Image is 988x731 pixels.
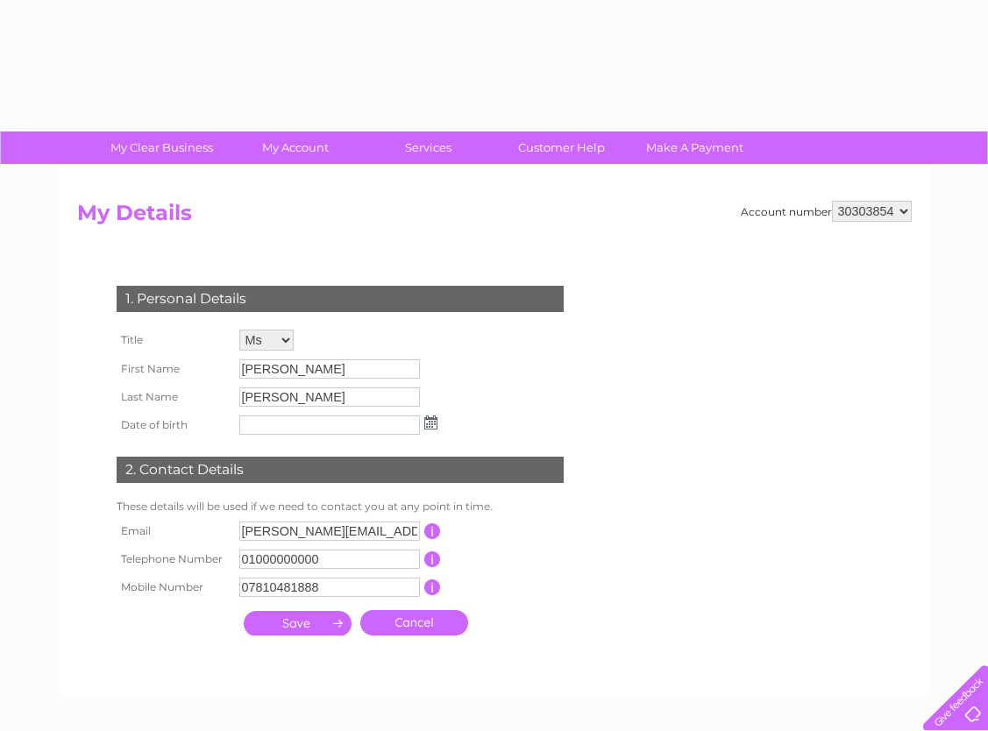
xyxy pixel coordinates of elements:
input: Information [424,551,441,567]
td: These details will be used if we need to contact you at any point in time. [112,496,568,517]
a: Make A Payment [622,131,767,164]
th: First Name [112,355,235,383]
a: Services [356,131,501,164]
th: Mobile Number [112,573,235,601]
div: Account number [741,201,912,222]
a: My Account [223,131,367,164]
a: Cancel [360,610,468,635]
th: Email [112,517,235,545]
th: Last Name [112,383,235,411]
h2: My Details [77,201,912,234]
a: Customer Help [489,131,634,164]
input: Information [424,523,441,539]
div: 1. Personal Details [117,286,564,312]
input: Submit [244,611,352,635]
th: Date of birth [112,411,235,439]
input: Information [424,579,441,595]
a: My Clear Business [89,131,234,164]
th: Telephone Number [112,545,235,573]
img: ... [424,415,437,429]
th: Title [112,325,235,355]
div: 2. Contact Details [117,457,564,483]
